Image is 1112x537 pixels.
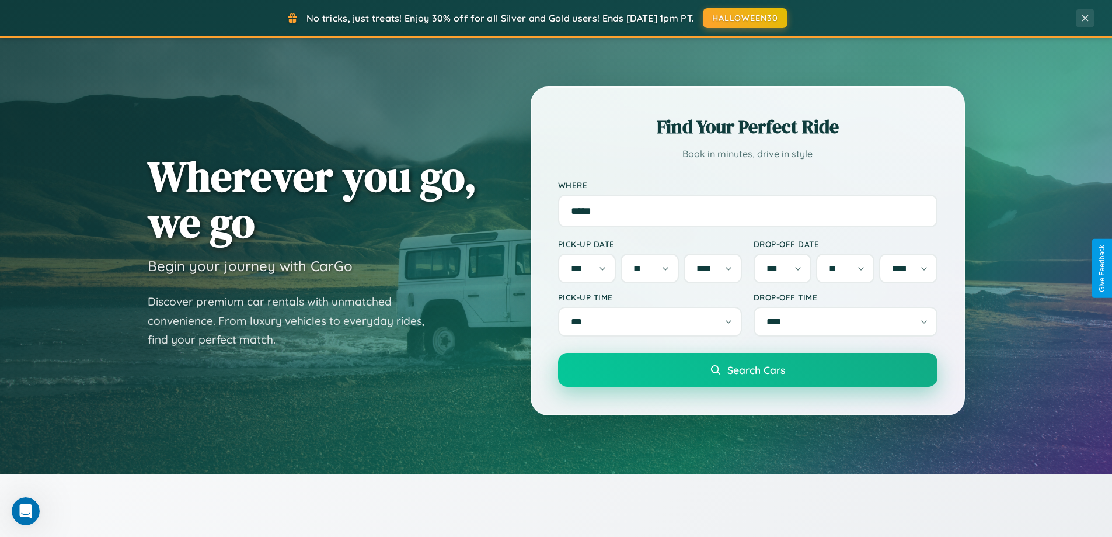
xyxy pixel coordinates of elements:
label: Drop-off Time [754,292,937,302]
span: Search Cars [727,363,785,376]
label: Where [558,180,937,190]
span: No tricks, just treats! Enjoy 30% off for all Silver and Gold users! Ends [DATE] 1pm PT. [306,12,694,24]
button: HALLOWEEN30 [703,8,787,28]
p: Discover premium car rentals with unmatched convenience. From luxury vehicles to everyday rides, ... [148,292,440,349]
iframe: Intercom live chat [12,497,40,525]
h2: Find Your Perfect Ride [558,114,937,140]
div: Give Feedback [1098,245,1106,292]
label: Pick-up Date [558,239,742,249]
label: Drop-off Date [754,239,937,249]
h3: Begin your journey with CarGo [148,257,353,275]
label: Pick-up Time [558,292,742,302]
h1: Wherever you go, we go [148,153,477,245]
button: Search Cars [558,353,937,387]
p: Book in minutes, drive in style [558,145,937,162]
